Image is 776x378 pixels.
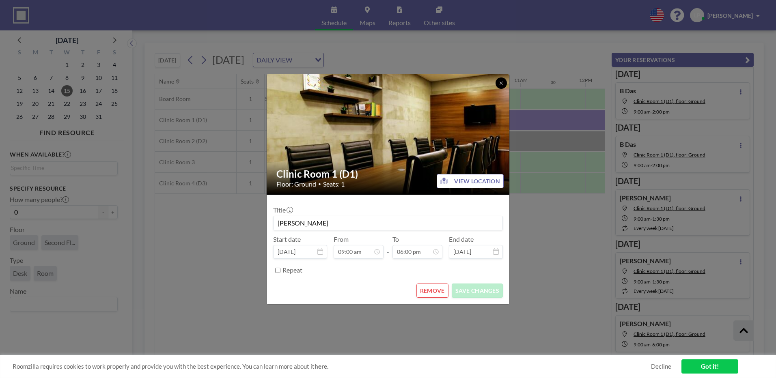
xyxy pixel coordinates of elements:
[273,235,301,243] label: Start date
[437,174,504,188] button: VIEW LOCATION
[267,53,510,215] img: 537.jpg
[274,216,502,230] input: (No title)
[651,363,671,370] a: Decline
[681,359,738,374] a: Got it!
[276,168,500,180] h2: Clinic Room 1 (D1)
[282,266,302,274] label: Repeat
[273,206,292,214] label: Title
[334,235,349,243] label: From
[315,363,328,370] a: here.
[276,180,316,188] span: Floor: Ground
[13,363,651,370] span: Roomzilla requires cookies to work properly and provide you with the best experience. You can lea...
[392,235,399,243] label: To
[323,180,345,188] span: Seats: 1
[449,235,474,243] label: End date
[387,238,389,256] span: -
[318,181,321,187] span: •
[416,283,448,298] button: REMOVE
[452,283,503,298] button: SAVE CHANGES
